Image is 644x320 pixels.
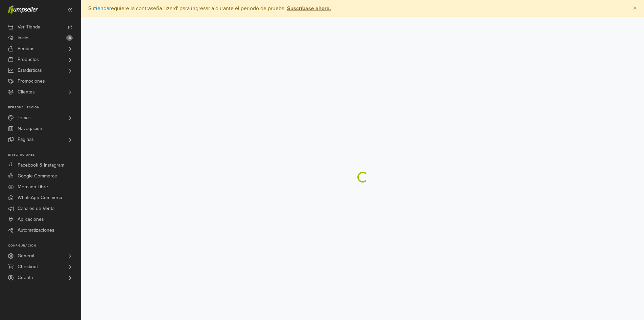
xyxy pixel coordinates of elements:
[18,251,34,261] span: General
[287,5,331,12] strong: Suscríbase ahora.
[18,272,33,283] span: Cuenta
[66,35,73,41] span: 8
[18,22,40,33] span: Ver Tienda
[18,192,64,203] span: WhatsApp Commerce
[18,123,42,134] span: Navegación
[18,33,28,43] span: Inicio
[18,182,48,192] span: Mercado Libre
[8,153,81,157] p: Integraciones
[18,54,39,65] span: Productos
[18,203,54,214] span: Canales de Venta
[18,43,34,54] span: Pedidos
[18,214,44,225] span: Aplicaciones
[18,87,35,98] span: Clientes
[18,65,42,76] span: Estadísticas
[8,244,81,248] p: Configuración
[18,134,34,145] span: Páginas
[8,106,81,110] p: Personalización
[626,0,644,17] button: Close
[18,225,54,236] span: Automatizaciones
[18,261,38,272] span: Checkout
[18,160,64,171] span: Facebook & Instagram
[18,76,45,87] span: Promociones
[286,5,331,12] a: Suscríbase ahora.
[633,3,637,13] span: ×
[94,5,109,12] a: tienda
[18,112,31,123] span: Temas
[18,171,57,182] span: Google Commerce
